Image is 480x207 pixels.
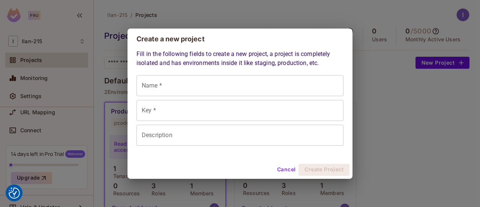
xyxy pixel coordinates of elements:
button: Cancel [274,164,298,176]
div: Fill in the following fields to create a new project, a project is completely isolated and has en... [136,50,343,146]
button: Consent Preferences [9,187,20,199]
button: Create Project [298,164,349,176]
img: Revisit consent button [9,187,20,199]
h2: Create a new project [127,29,352,50]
